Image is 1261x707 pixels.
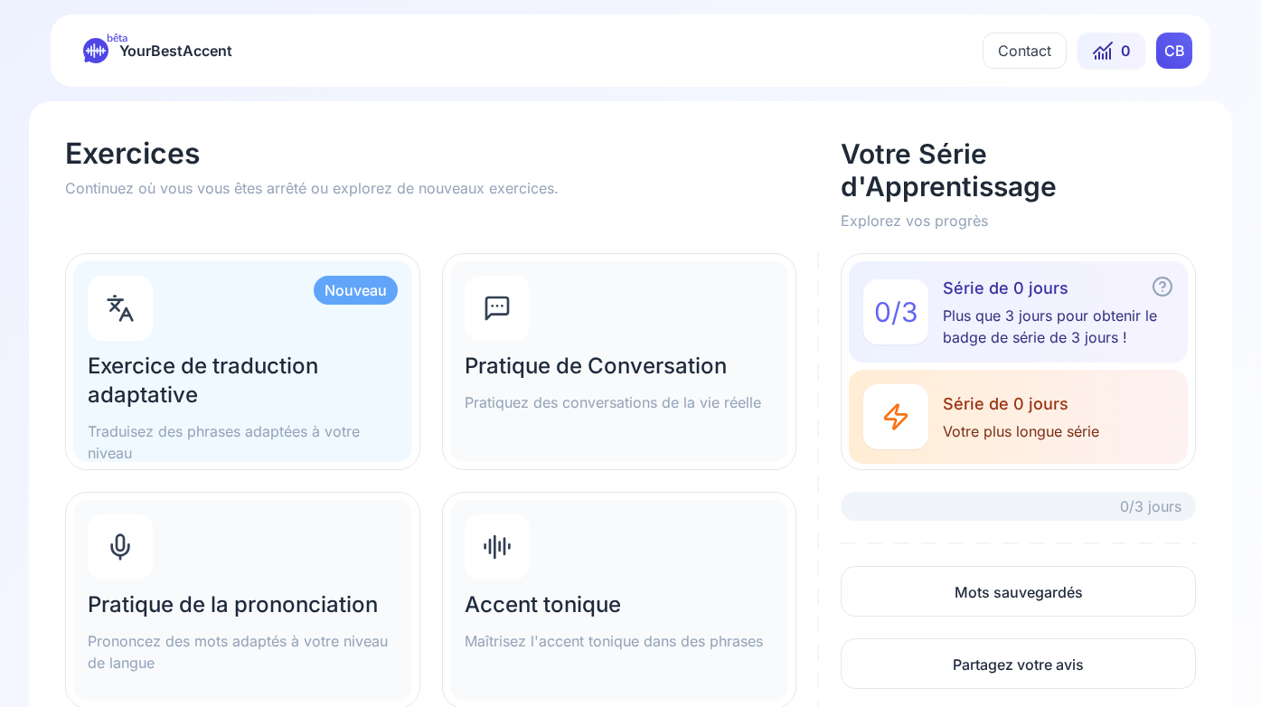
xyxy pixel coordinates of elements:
[874,296,918,328] span: 0 / 3
[943,420,1099,442] span: Votre plus longue série
[465,590,775,619] h2: Accent tonique
[65,137,819,170] h1: Exercices
[841,137,1196,203] h2: Votre Série d'Apprentissage
[88,590,398,619] h2: Pratique de la prononciation
[88,420,398,464] p: Traduisez des phrases adaptées à votre niveau
[841,566,1196,617] a: Mots sauvegardés
[1121,40,1131,61] span: 0
[69,38,247,63] a: bêtaYourBestAccent
[943,305,1173,348] span: Plus que 3 jours pour obtenir le badge de série de 3 jours !
[465,352,775,381] h2: Pratique de Conversation
[1156,33,1192,69] div: CB
[88,352,398,410] h2: Exercice de traduction adaptative
[841,210,1196,231] p: Explorez vos progrès
[442,253,797,470] a: Pratique de ConversationPratiquez des conversations de la vie réelle
[841,638,1196,689] a: Partagez votre avis
[119,38,232,63] span: YourBestAccent
[943,391,1099,417] span: Série de 0 jours
[983,33,1067,69] button: Contact
[107,31,127,45] span: bêta
[465,630,775,652] p: Maîtrisez l'accent tonique dans des phrases
[465,391,775,413] p: Pratiquez des conversations de la vie réelle
[314,276,398,305] div: Nouveau
[65,177,819,199] p: Continuez où vous vous êtes arrêté ou explorez de nouveaux exercices.
[943,276,1173,301] span: Série de 0 jours
[1156,33,1192,69] button: CBCB
[1077,33,1145,69] button: 0
[65,253,420,470] a: NouveauExercice de traduction adaptativeTraduisez des phrases adaptées à votre niveau
[88,630,398,674] p: Prononcez des mots adaptés à votre niveau de langue
[1120,495,1181,517] span: 0/3 jours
